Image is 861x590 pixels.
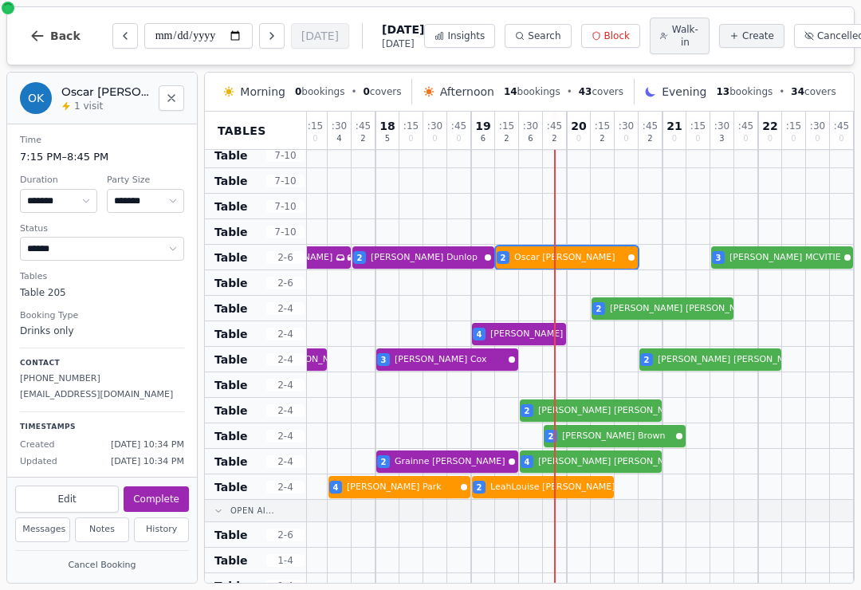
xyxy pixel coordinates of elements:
[671,23,699,49] span: Walk-in
[218,123,266,139] span: Tables
[779,85,784,98] span: •
[382,22,424,37] span: [DATE]
[214,352,248,368] span: Table
[266,277,305,289] span: 2 - 6
[427,121,442,131] span: : 30
[295,85,344,98] span: bookings
[20,358,184,369] p: Contact
[214,403,248,419] span: Table
[240,84,285,100] span: Morning
[15,556,189,576] button: Cancel Booking
[481,135,486,143] span: 6
[810,121,825,131] span: : 30
[20,439,55,452] span: Created
[440,84,494,100] span: Afternoon
[20,372,184,386] p: [PHONE_NUMBER]
[308,121,323,131] span: : 15
[20,455,57,469] span: Updated
[381,354,387,366] span: 3
[525,456,530,468] span: 4
[600,135,604,143] span: 2
[477,328,482,340] span: 4
[690,121,706,131] span: : 15
[17,17,93,55] button: Back
[266,379,305,391] span: 2 - 4
[333,482,339,494] span: 4
[395,455,505,469] span: Grainne [PERSON_NAME]
[20,222,184,236] dt: Status
[743,135,748,143] span: 0
[214,199,248,214] span: Table
[360,135,365,143] span: 2
[266,251,305,264] span: 2 - 6
[567,85,572,98] span: •
[20,270,184,284] dt: Tables
[490,481,615,494] span: LeahLouise [PERSON_NAME]
[499,121,514,131] span: : 15
[266,529,305,541] span: 2 - 6
[266,226,305,238] span: 7 - 10
[266,175,305,187] span: 7 - 10
[834,121,849,131] span: : 45
[214,275,248,291] span: Table
[528,135,533,143] span: 6
[762,120,777,132] span: 22
[74,100,103,112] span: 1 visit
[381,456,387,468] span: 2
[623,135,628,143] span: 0
[719,24,784,48] button: Create
[75,517,130,542] button: Notes
[525,405,530,417] span: 2
[214,428,248,444] span: Table
[523,121,538,131] span: : 30
[20,309,184,323] dt: Booking Type
[714,121,729,131] span: : 30
[351,85,356,98] span: •
[786,121,801,131] span: : 15
[214,326,248,342] span: Table
[403,121,419,131] span: : 15
[214,479,248,495] span: Table
[579,86,592,97] span: 43
[214,224,248,240] span: Table
[112,23,138,49] button: Previous day
[447,29,485,42] span: Insights
[20,149,184,165] dd: 7:15 PM – 8:45 PM
[610,302,758,316] span: [PERSON_NAME] [PERSON_NAME]
[336,135,341,143] span: 4
[214,377,248,393] span: Table
[214,553,248,568] span: Table
[490,328,639,341] span: [PERSON_NAME] [PERSON_NAME]
[313,135,317,143] span: 0
[266,430,305,442] span: 2 - 4
[504,135,509,143] span: 2
[15,517,70,542] button: Messages
[815,135,820,143] span: 0
[742,29,774,42] span: Create
[596,303,602,315] span: 2
[20,324,184,338] dd: Drinks only
[552,135,556,143] span: 2
[738,121,753,131] span: : 45
[357,252,363,264] span: 2
[214,301,248,317] span: Table
[134,517,189,542] button: History
[505,24,571,48] button: Search
[214,454,248,470] span: Table
[504,86,517,97] span: 14
[332,121,347,131] span: : 30
[717,86,730,97] span: 13
[20,174,97,187] dt: Duration
[363,85,401,98] span: covers
[644,354,650,366] span: 2
[514,251,625,265] span: Oscar [PERSON_NAME]
[432,135,437,143] span: 0
[20,285,184,300] dd: Table 205
[477,482,482,494] span: 2
[666,120,682,132] span: 21
[791,86,804,97] span: 34
[716,252,721,264] span: 3
[230,505,274,517] span: Open Ai...
[547,121,562,131] span: : 45
[695,135,700,143] span: 0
